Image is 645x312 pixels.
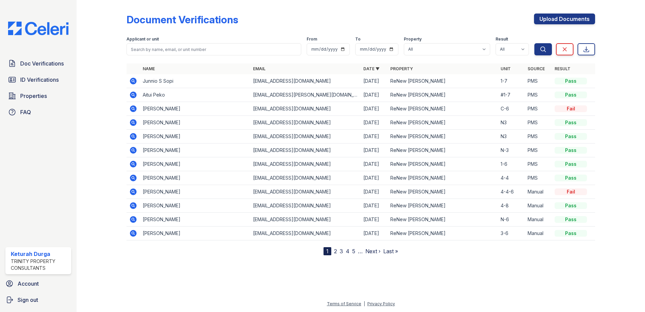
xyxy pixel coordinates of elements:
[250,74,361,88] td: [EMAIL_ADDRESS][DOMAIN_NAME]
[498,199,525,213] td: 4-8
[555,188,587,195] div: Fail
[361,157,388,171] td: [DATE]
[361,116,388,130] td: [DATE]
[525,227,552,240] td: Manual
[140,199,250,213] td: [PERSON_NAME]
[324,247,331,255] div: 1
[555,230,587,237] div: Pass
[11,258,68,271] div: Trinity Property Consultants
[388,227,498,240] td: ReNew [PERSON_NAME]
[525,171,552,185] td: PMS
[140,157,250,171] td: [PERSON_NAME]
[525,185,552,199] td: Manual
[555,133,587,140] div: Pass
[498,130,525,144] td: N3
[307,36,317,42] label: From
[388,102,498,116] td: ReNew [PERSON_NAME]
[20,108,31,116] span: FAQ
[367,301,395,306] a: Privacy Policy
[250,171,361,185] td: [EMAIL_ADDRESS][DOMAIN_NAME]
[3,22,74,35] img: CE_Logo_Blue-a8612792a0a2168367f1c8372b55b34899dd931a85d93a1a3d3e32e68fde9ad4.png
[501,66,511,71] a: Unit
[525,199,552,213] td: Manual
[555,92,587,98] div: Pass
[20,59,64,68] span: Doc Verifications
[140,227,250,240] td: [PERSON_NAME]
[143,66,155,71] a: Name
[525,144,552,157] td: PMS
[361,74,388,88] td: [DATE]
[388,171,498,185] td: ReNew [PERSON_NAME]
[555,78,587,84] div: Pass
[20,92,47,100] span: Properties
[498,171,525,185] td: 4-4
[388,213,498,227] td: ReNew [PERSON_NAME]
[127,36,159,42] label: Applicant or unit
[365,248,381,255] a: Next ›
[20,76,59,84] span: ID Verifications
[404,36,422,42] label: Property
[5,105,71,119] a: FAQ
[355,36,361,42] label: To
[361,185,388,199] td: [DATE]
[250,199,361,213] td: [EMAIL_ADDRESS][DOMAIN_NAME]
[388,88,498,102] td: ReNew [PERSON_NAME]
[388,157,498,171] td: ReNew [PERSON_NAME]
[140,88,250,102] td: Aitui Peko
[525,116,552,130] td: PMS
[534,14,595,24] a: Upload Documents
[361,88,388,102] td: [DATE]
[11,250,68,258] div: Keturah Durga
[388,185,498,199] td: ReNew [PERSON_NAME]
[555,202,587,209] div: Pass
[388,74,498,88] td: ReNew [PERSON_NAME]
[363,66,380,71] a: Date ▼
[555,161,587,167] div: Pass
[528,66,545,71] a: Source
[140,144,250,157] td: [PERSON_NAME]
[358,247,363,255] span: …
[498,88,525,102] td: #1-7
[498,74,525,88] td: 1-7
[250,116,361,130] td: [EMAIL_ADDRESS][DOMAIN_NAME]
[555,105,587,112] div: Fail
[250,213,361,227] td: [EMAIL_ADDRESS][DOMAIN_NAME]
[346,248,349,255] a: 4
[5,89,71,103] a: Properties
[250,102,361,116] td: [EMAIL_ADDRESS][DOMAIN_NAME]
[555,119,587,126] div: Pass
[388,199,498,213] td: ReNew [PERSON_NAME]
[140,102,250,116] td: [PERSON_NAME]
[140,185,250,199] td: [PERSON_NAME]
[340,248,343,255] a: 3
[496,36,508,42] label: Result
[361,227,388,240] td: [DATE]
[361,171,388,185] td: [DATE]
[525,213,552,227] td: Manual
[3,293,74,307] a: Sign out
[525,88,552,102] td: PMS
[18,280,39,288] span: Account
[250,157,361,171] td: [EMAIL_ADDRESS][DOMAIN_NAME]
[250,227,361,240] td: [EMAIL_ADDRESS][DOMAIN_NAME]
[250,130,361,144] td: [EMAIL_ADDRESS][DOMAIN_NAME]
[361,199,388,213] td: [DATE]
[525,130,552,144] td: PMS
[140,74,250,88] td: Junnio S Sopi
[498,102,525,116] td: C-6
[140,116,250,130] td: [PERSON_NAME]
[555,66,570,71] a: Result
[525,102,552,116] td: PMS
[5,73,71,86] a: ID Verifications
[390,66,413,71] a: Property
[525,74,552,88] td: PMS
[525,157,552,171] td: PMS
[3,277,74,290] a: Account
[250,185,361,199] td: [EMAIL_ADDRESS][DOMAIN_NAME]
[498,213,525,227] td: N-6
[388,116,498,130] td: ReNew [PERSON_NAME]
[334,248,337,255] a: 2
[364,301,365,306] div: |
[327,301,361,306] a: Terms of Service
[361,213,388,227] td: [DATE]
